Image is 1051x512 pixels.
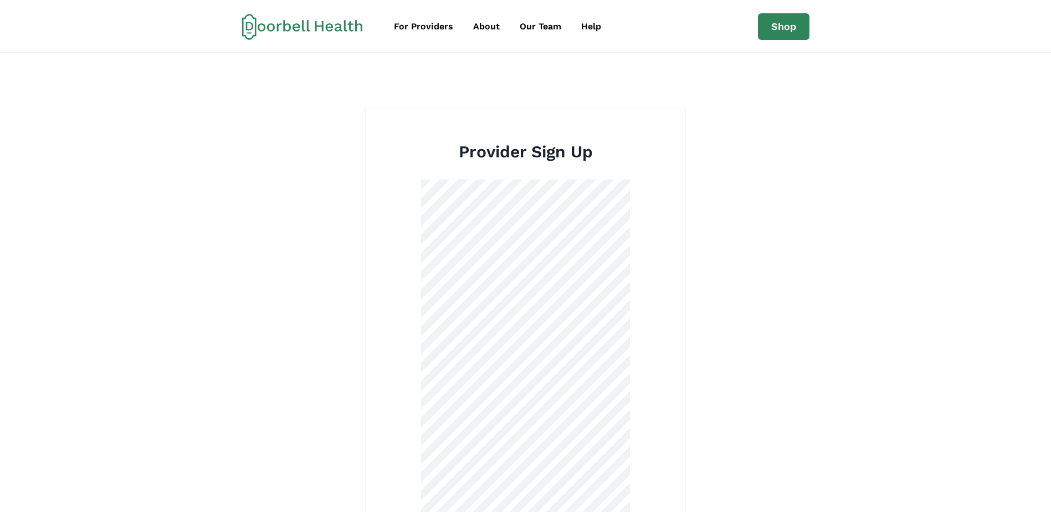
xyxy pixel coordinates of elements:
h2: Provider Sign Up [421,142,630,162]
a: Help [572,16,610,38]
a: For Providers [385,16,462,38]
div: Our Team [520,20,561,33]
a: About [464,16,509,38]
a: Our Team [511,16,570,38]
div: For Providers [394,20,453,33]
a: Shop [758,13,809,40]
div: Help [581,20,601,33]
div: About [473,20,500,33]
